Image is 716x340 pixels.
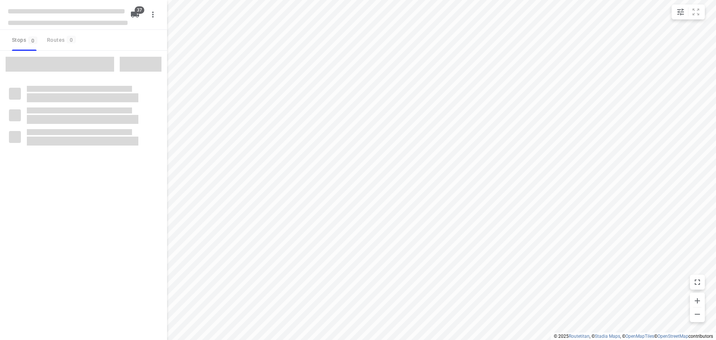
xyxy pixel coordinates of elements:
[657,334,688,339] a: OpenStreetMap
[625,334,654,339] a: OpenMapTiles
[595,334,620,339] a: Stadia Maps
[554,334,713,339] li: © 2025 , © , © © contributors
[672,4,705,19] div: small contained button group
[569,334,590,339] a: Routetitan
